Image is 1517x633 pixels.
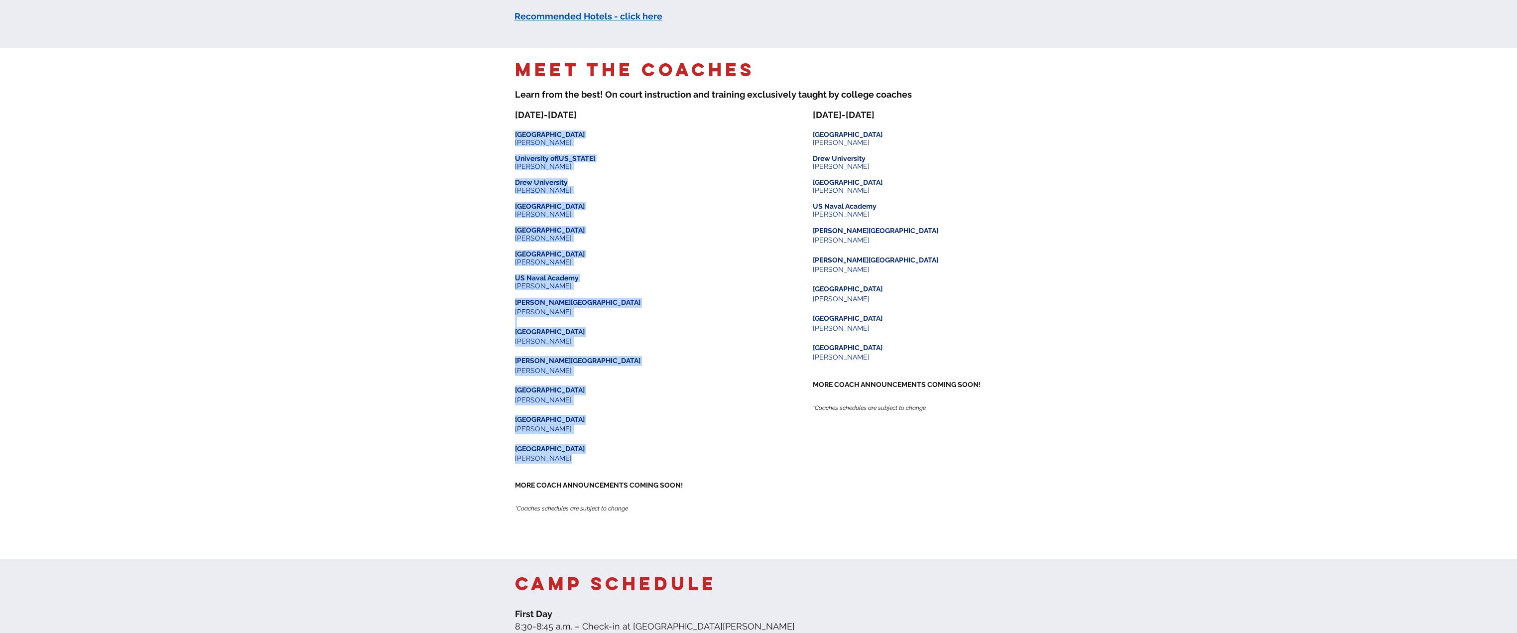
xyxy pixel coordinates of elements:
span: [PERSON_NAME] [813,236,870,244]
span: [GEOGRAPHIC_DATA] [813,285,883,293]
span: [GEOGRAPHIC_DATA] [515,445,585,453]
span: [GEOGRAPHIC_DATA] [813,314,883,322]
span: [PERSON_NAME] [813,138,870,146]
span: Meet the Coaches [515,58,755,81]
span: US Naval Academy [813,202,877,210]
span: [PERSON_NAME] [515,308,572,316]
span: [GEOGRAPHIC_DATA] [515,415,585,423]
span: MORE COACH ANNOUNCEMENTS COMING SOON! [813,380,981,388]
span: of [550,154,557,162]
span: [PERSON_NAME] [813,162,870,170]
span: 8:30-8:45 a.m. – Check-in at [GEOGRAPHIC_DATA][PERSON_NAME] [515,621,795,632]
span: [PERSON_NAME] [515,425,572,433]
span: [GEOGRAPHIC_DATA] [515,250,585,258]
span: [PERSON_NAME]​ [515,210,572,218]
span: [PERSON_NAME] [515,282,572,290]
span: [PERSON_NAME][GEOGRAPHIC_DATA] [813,256,938,264]
span: ​ [813,154,866,162]
span: [PERSON_NAME] [515,234,572,242]
a: Recommended Hotels - click here [514,11,662,21]
p: AN [813,396,1003,404]
span: US Naval Academy [515,274,579,282]
span: [PERSON_NAME] [515,337,572,345]
span: [GEOGRAPHIC_DATA] [515,202,585,210]
span: [GEOGRAPHIC_DATA] [515,328,585,336]
span: [PERSON_NAME][GEOGRAPHIC_DATA] [515,298,640,306]
span: [PERSON_NAME] [515,396,572,404]
span: [PERSON_NAME] [515,186,572,194]
span: MORE COACH ANNOUNCEMENTS COMING SOON! [515,481,683,489]
span: Drew University [813,154,866,162]
span: [PERSON_NAME] [515,367,572,375]
span: Drew University [515,178,568,186]
p: AN [515,497,705,505]
span: [US_STATE] [557,154,595,162]
span: [GEOGRAPHIC_DATA] [813,344,883,352]
span: [PERSON_NAME] [813,353,870,361]
span: [DATE]-[DATE] [515,110,577,120]
span: [PERSON_NAME] [813,295,870,303]
span: University [515,154,549,162]
span: ​ [515,178,568,186]
span: Learn from the best! On court instruction and training e [515,89,753,100]
span: [PERSON_NAME] [813,324,870,332]
span: [PERSON_NAME] [813,210,870,218]
span: [PERSON_NAME] [515,454,572,462]
span: [PERSON_NAME] [515,162,572,170]
span: [PERSON_NAME] [515,258,572,266]
span: [DATE]-[DATE] [813,110,875,120]
span: [PERSON_NAME] [515,138,572,146]
span: Camp Schedule [515,572,717,595]
span: [PERSON_NAME] [813,265,870,273]
span: [GEOGRAPHIC_DATA] [515,130,585,138]
span: [GEOGRAPHIC_DATA] [515,226,585,234]
span: *Coaches schedules are subject to change [515,505,628,512]
span: [GEOGRAPHIC_DATA] [813,178,883,186]
span: [PERSON_NAME][GEOGRAPHIC_DATA] [813,227,938,235]
span: [PERSON_NAME]​ [813,186,870,194]
span: xclusively taught by college coaches [753,89,912,100]
span: [GEOGRAPHIC_DATA] [515,386,585,394]
span: [PERSON_NAME][GEOGRAPHIC_DATA] [515,357,640,365]
span: *Coaches schedules are subject to change [813,404,926,411]
span: First Day [515,609,552,619]
span: [GEOGRAPHIC_DATA] [813,130,883,138]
